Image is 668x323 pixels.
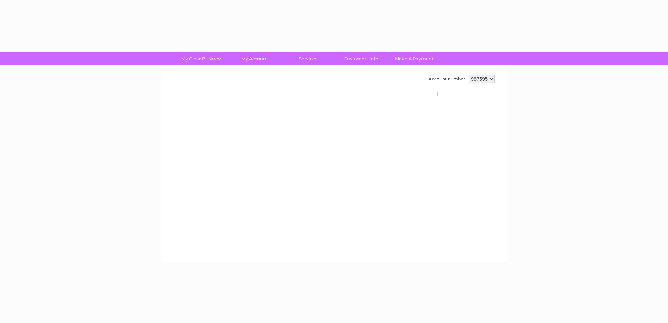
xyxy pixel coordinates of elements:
a: My Clear Business [173,52,231,65]
td: Account number [427,73,467,85]
a: My Account [226,52,284,65]
a: Services [279,52,337,65]
a: Customer Help [332,52,390,65]
a: Make A Payment [385,52,443,65]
